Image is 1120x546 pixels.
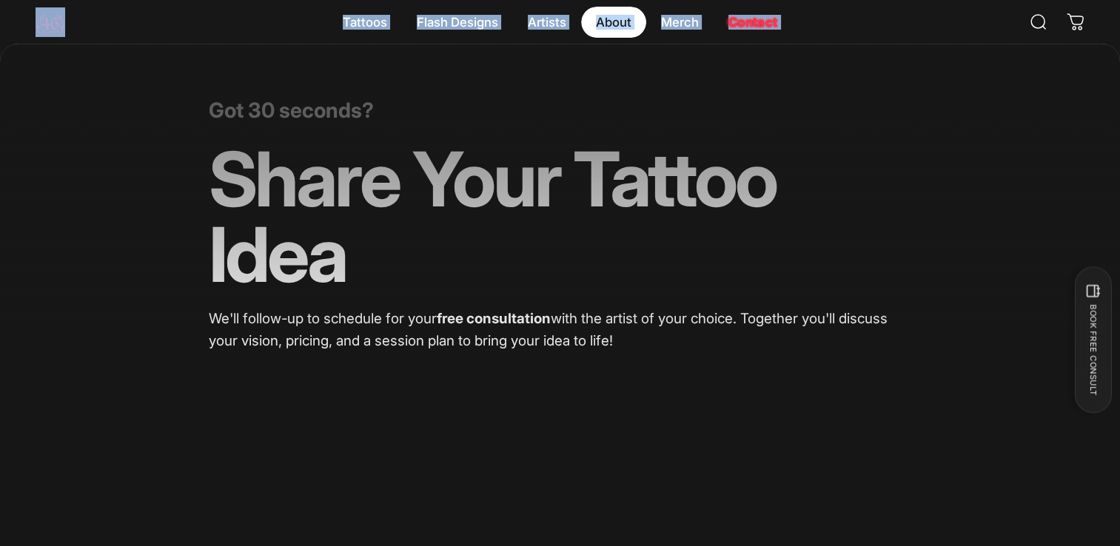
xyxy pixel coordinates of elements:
[714,7,793,38] a: Contact
[328,7,793,38] nav: Primary
[1059,6,1092,38] a: 0 items
[646,7,714,38] summary: Merch
[328,7,402,38] summary: Tattoos
[581,7,646,38] summary: About
[513,7,581,38] summary: Artists
[402,7,513,38] summary: Flash Designs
